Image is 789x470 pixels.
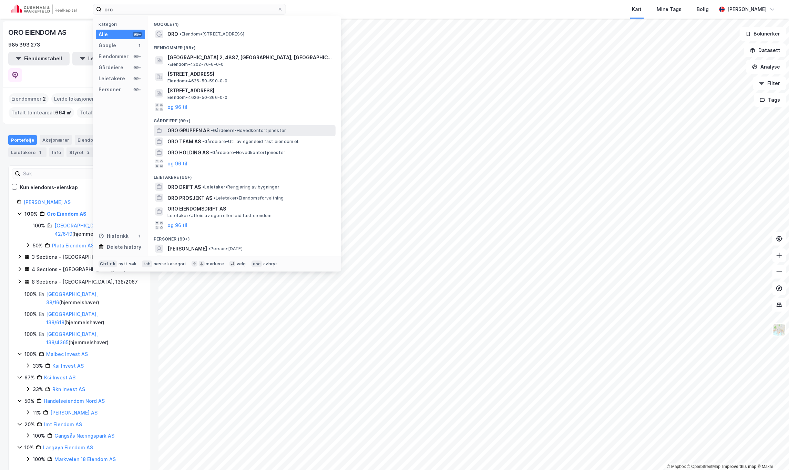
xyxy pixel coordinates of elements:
span: Leietaker • Utleie av egen eller leid fast eiendom [167,213,272,218]
div: Personer [99,85,121,94]
div: 100% [33,455,45,463]
div: Kart [632,5,642,13]
a: Imt Eiendom AS [44,421,82,427]
a: Gangsås Næringspark AS [54,433,114,439]
div: ( hjemmelshaver ) [46,310,142,327]
span: 664 ㎡ [55,109,71,117]
span: • [211,128,213,133]
div: ( hjemmelshaver ) [54,222,142,238]
div: ( hjemmelshaver ) [46,330,142,347]
div: 100% [24,330,37,338]
a: Ksi Invest AS [44,375,75,380]
span: • [167,62,170,67]
div: Ctrl + k [99,260,117,267]
span: Eiendom • 4626-50-590-0-0 [167,78,228,84]
div: 100% [24,350,37,358]
div: 2 [85,149,92,156]
div: Info [49,147,64,157]
div: Bolig [697,5,709,13]
img: Z [773,323,786,336]
a: Oro Eiendom AS [47,211,86,217]
div: Delete history [107,243,141,251]
button: og 96 til [167,103,187,111]
div: avbryt [263,261,277,267]
a: Ksi Invest AS [52,363,84,369]
div: 99+ [133,54,142,59]
span: • [214,195,216,201]
span: Eiendom • 4202-76-6-0-0 [167,62,224,67]
div: 1 [137,43,142,48]
button: Leietakertabell [72,52,134,65]
div: markere [206,261,224,267]
a: Markveien 18 Eiendom AS [54,456,116,462]
a: Improve this map [723,464,757,469]
div: Kategori [99,22,145,27]
div: 99+ [133,87,142,92]
div: 4 Sections - [GEOGRAPHIC_DATA], 138/133 [32,265,134,274]
input: Søk på adresse, matrikkel, gårdeiere, leietakere eller personer [102,4,277,14]
button: og 96 til [167,221,187,229]
div: Leietakere [8,147,47,157]
a: Mapbox [667,464,686,469]
span: Gårdeiere • Hovedkontortjenester [210,150,285,155]
span: • [202,139,204,144]
div: Mine Tags [657,5,682,13]
span: Gårdeiere • Utl. av egen/leid fast eiendom el. [202,139,299,144]
div: Kun eiendoms-eierskap [20,183,78,192]
span: [STREET_ADDRESS] [167,86,333,95]
div: Alle [99,30,108,39]
div: Personer (99+) [148,231,341,243]
div: 33% [33,362,43,370]
div: Totalt tomteareal : [9,107,74,118]
div: 100% [24,290,37,298]
div: velg [237,261,246,267]
a: OpenStreetMap [687,464,721,469]
span: 2 [43,95,46,103]
div: [PERSON_NAME] [728,5,767,13]
span: ORO EIENDOMSDRIFT AS [167,205,333,213]
div: Kontrollprogram for chat [755,437,789,470]
div: 33% [33,385,43,394]
div: neste kategori [154,261,186,267]
a: [PERSON_NAME] AS [23,199,71,205]
input: Søk [20,168,96,179]
a: Rkn Invest AS [52,386,85,392]
div: 100% [33,222,45,230]
div: 50% [24,397,34,405]
div: esc [252,260,262,267]
div: 100% [24,210,38,218]
span: Person • [DATE] [208,246,243,252]
span: ORO DRIFT AS [167,183,201,191]
div: nytt søk [119,261,137,267]
a: [GEOGRAPHIC_DATA], 138/618 [46,311,98,325]
span: Eiendom • 4626-50-366-0-0 [167,95,228,100]
button: Eiendomstabell [8,52,70,65]
div: Gårdeiere (99+) [148,113,341,125]
img: cushman-wakefield-realkapital-logo.202ea83816669bd177139c58696a8fa1.svg [11,4,76,14]
span: Gårdeiere • Hovedkontortjenester [211,128,286,133]
div: tab [142,260,152,267]
div: Historikk [99,232,129,240]
a: Handelseiendom Nord AS [44,398,105,404]
div: Eiendommer : [9,93,49,104]
div: Leietakere [99,74,125,83]
div: Leietakere (99+) [148,169,341,182]
div: 1 [137,233,142,239]
button: Filter [753,76,786,90]
div: Leide lokasjoner : [51,93,100,104]
span: ORO TEAM AS [167,137,201,146]
a: Plata Eiendom AS [52,243,94,248]
a: Langøya Eiendom AS [43,445,93,450]
a: [PERSON_NAME] AS [50,410,98,416]
span: [STREET_ADDRESS] [167,70,333,78]
button: Bokmerker [740,27,786,41]
div: Aksjonærer [40,135,72,145]
div: Portefølje [8,135,37,145]
div: 10% [24,443,34,452]
div: 99+ [133,76,142,81]
span: ORO HOLDING AS [167,149,209,157]
div: Gårdeiere [99,63,123,72]
div: ( hjemmelshaver ) [46,290,142,307]
div: Eiendommer (99+) [148,40,341,52]
div: 67% [24,374,35,382]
